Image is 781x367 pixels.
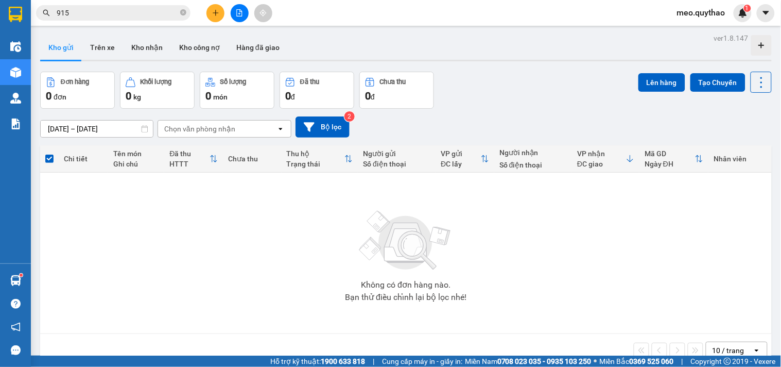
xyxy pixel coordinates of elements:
svg: open [276,125,285,133]
span: question-circle [11,299,21,309]
div: Chi tiết [64,155,103,163]
div: Không có đơn hàng nào. [361,281,450,289]
button: Đơn hàng0đơn [40,72,115,109]
span: meo.quythao [669,6,734,19]
span: đ [291,93,295,101]
div: 10 / trang [713,345,744,356]
img: solution-icon [10,119,21,129]
div: Đơn hàng [61,78,89,86]
button: Tạo Chuyến [690,73,745,92]
div: Tên món [113,149,159,158]
div: Nhân viên [714,155,766,163]
button: Khối lượng0kg [120,72,195,109]
div: VP nhận [577,149,626,158]
input: Tìm tên, số ĐT hoặc mã đơn [57,7,178,19]
span: plus [212,9,219,16]
span: ⚪️ [594,359,597,363]
span: Miền Bắc [600,356,674,367]
div: Số lượng [220,78,247,86]
div: Người gửi [363,149,430,158]
span: | [373,356,374,367]
span: close-circle [180,8,186,18]
span: file-add [236,9,243,16]
sup: 2 [344,111,355,122]
div: Số điện thoại [363,160,430,168]
img: warehouse-icon [10,93,21,104]
span: Hỗ trợ kỹ thuật: [270,356,365,367]
button: Kho nhận [123,35,171,60]
th: Toggle SortBy [572,145,639,173]
div: ĐC lấy [441,160,481,168]
th: Toggle SortBy [282,145,358,173]
button: Bộ lọc [296,116,350,138]
div: Chọn văn phòng nhận [164,124,235,134]
div: HTTT [169,160,210,168]
span: món [213,93,228,101]
th: Toggle SortBy [164,145,223,173]
svg: open [753,346,761,355]
img: logo-vxr [9,7,22,22]
div: Chưa thu [228,155,276,163]
button: Đã thu0đ [280,72,354,109]
strong: 1900 633 818 [321,357,365,365]
span: caret-down [761,8,771,18]
span: 0 [126,90,131,102]
img: warehouse-icon [10,41,21,52]
img: svg+xml;base64,PHN2ZyBjbGFzcz0ibGlzdC1wbHVnX19zdmciIHhtbG5zPSJodHRwOi8vd3d3LnczLm9yZy8yMDAwL3N2Zy... [354,205,457,277]
div: Bạn thử điều chỉnh lại bộ lọc nhé! [345,293,466,302]
div: ver 1.8.147 [714,32,749,44]
span: Cung cấp máy in - giấy in: [382,356,462,367]
img: warehouse-icon [10,67,21,78]
button: file-add [231,4,249,22]
sup: 1 [744,5,751,12]
span: đ [371,93,375,101]
span: aim [259,9,267,16]
button: Trên xe [82,35,123,60]
input: Select a date range. [41,121,153,137]
button: Lên hàng [638,73,685,92]
button: Hàng đã giao [228,35,288,60]
div: Ngày ĐH [645,160,695,168]
strong: 0708 023 035 - 0935 103 250 [497,357,592,365]
button: Số lượng0món [200,72,274,109]
div: ĐC giao [577,160,626,168]
button: caret-down [757,4,775,22]
div: Đã thu [300,78,319,86]
span: search [43,9,50,16]
span: 1 [745,5,749,12]
div: Mã GD [645,149,695,158]
sup: 1 [20,274,23,277]
div: Tạo kho hàng mới [751,35,772,56]
span: đơn [54,93,66,101]
button: aim [254,4,272,22]
th: Toggle SortBy [436,145,494,173]
div: Người nhận [499,148,567,157]
div: Thu hộ [287,149,345,158]
img: warehouse-icon [10,275,21,286]
button: plus [206,4,224,22]
button: Kho gửi [40,35,82,60]
span: 0 [46,90,51,102]
span: notification [11,322,21,332]
div: Ghi chú [113,160,159,168]
span: 0 [285,90,291,102]
img: icon-new-feature [738,8,748,18]
strong: 0369 525 060 [630,357,674,365]
th: Toggle SortBy [639,145,708,173]
span: Miền Nam [465,356,592,367]
span: message [11,345,21,355]
span: 0 [205,90,211,102]
span: close-circle [180,9,186,15]
span: | [682,356,683,367]
span: kg [133,93,141,101]
button: Chưa thu0đ [359,72,434,109]
div: Số điện thoại [499,161,567,169]
button: Kho công nợ [171,35,228,60]
div: Khối lượng [141,78,172,86]
div: Chưa thu [380,78,406,86]
div: Đã thu [169,149,210,158]
div: VP gửi [441,149,481,158]
div: Trạng thái [287,160,345,168]
span: 0 [365,90,371,102]
span: copyright [724,358,731,365]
